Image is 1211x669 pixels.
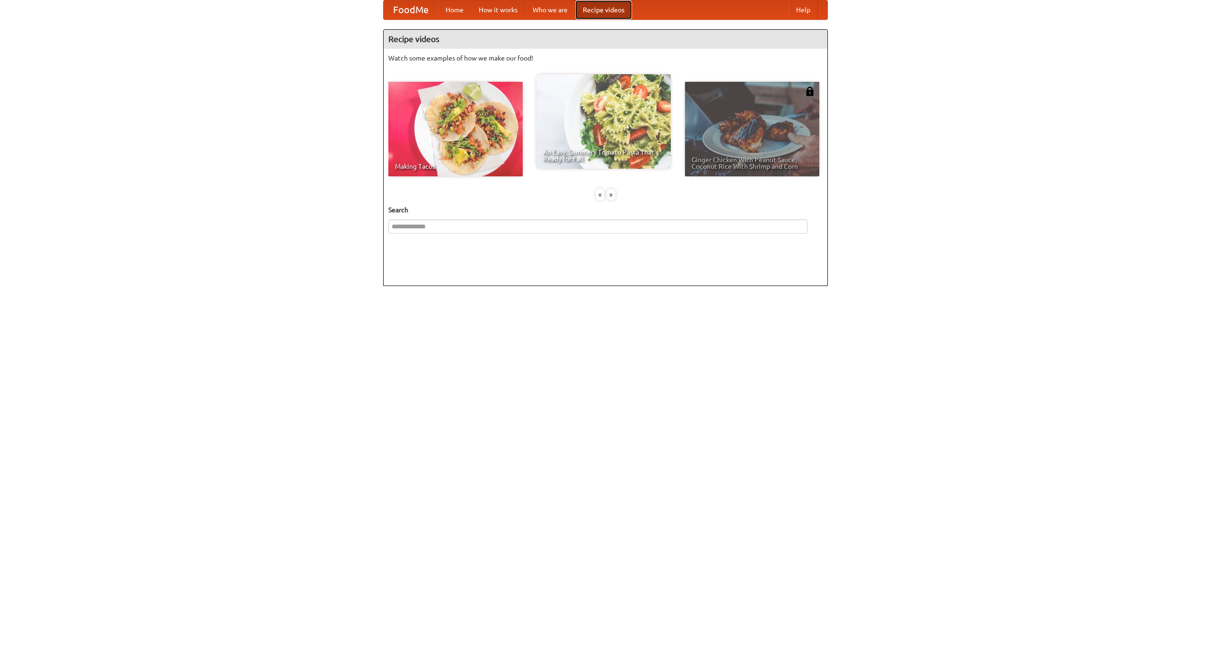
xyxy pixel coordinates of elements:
a: Making Tacos [388,82,523,176]
div: » [607,189,615,200]
a: Help [789,0,818,19]
a: An Easy, Summery Tomato Pasta That's Ready for Fall [536,74,671,169]
a: How it works [471,0,525,19]
span: Making Tacos [395,163,516,170]
a: Recipe videos [575,0,632,19]
p: Watch some examples of how we make our food! [388,53,823,63]
a: Home [438,0,471,19]
img: 483408.png [805,87,815,96]
div: « [596,189,604,200]
a: Who we are [525,0,575,19]
span: An Easy, Summery Tomato Pasta That's Ready for Fall [543,149,664,162]
h4: Recipe videos [384,30,827,49]
h5: Search [388,205,823,215]
a: FoodMe [384,0,438,19]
